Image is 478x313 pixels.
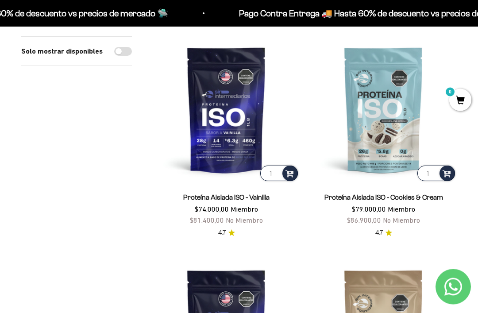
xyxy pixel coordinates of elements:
a: 0 [449,96,471,106]
span: 4.7 [218,228,226,238]
a: Proteína Aislada ISO - Cookies & Cream [324,194,443,201]
span: $86.900,00 [347,216,381,224]
img: Proteína Aislada ISO - Cookies & Cream [310,37,457,183]
mark: 0 [445,87,455,97]
span: No Miembro [226,216,263,224]
a: Proteína Aislada ISO - Vainilla [183,194,270,201]
span: $81.400,00 [190,216,224,224]
span: $74.000,00 [195,205,229,213]
span: Miembro [388,205,415,213]
span: 4.7 [375,228,383,238]
a: 4.74.7 de 5.0 estrellas [375,228,392,238]
span: No Miembro [383,216,420,224]
span: Miembro [231,205,258,213]
a: 4.74.7 de 5.0 estrellas [218,228,235,238]
span: $79.000,00 [352,205,386,213]
label: Solo mostrar disponibles [21,46,103,58]
img: Proteína Aislada ISO - Vainilla [153,37,300,183]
